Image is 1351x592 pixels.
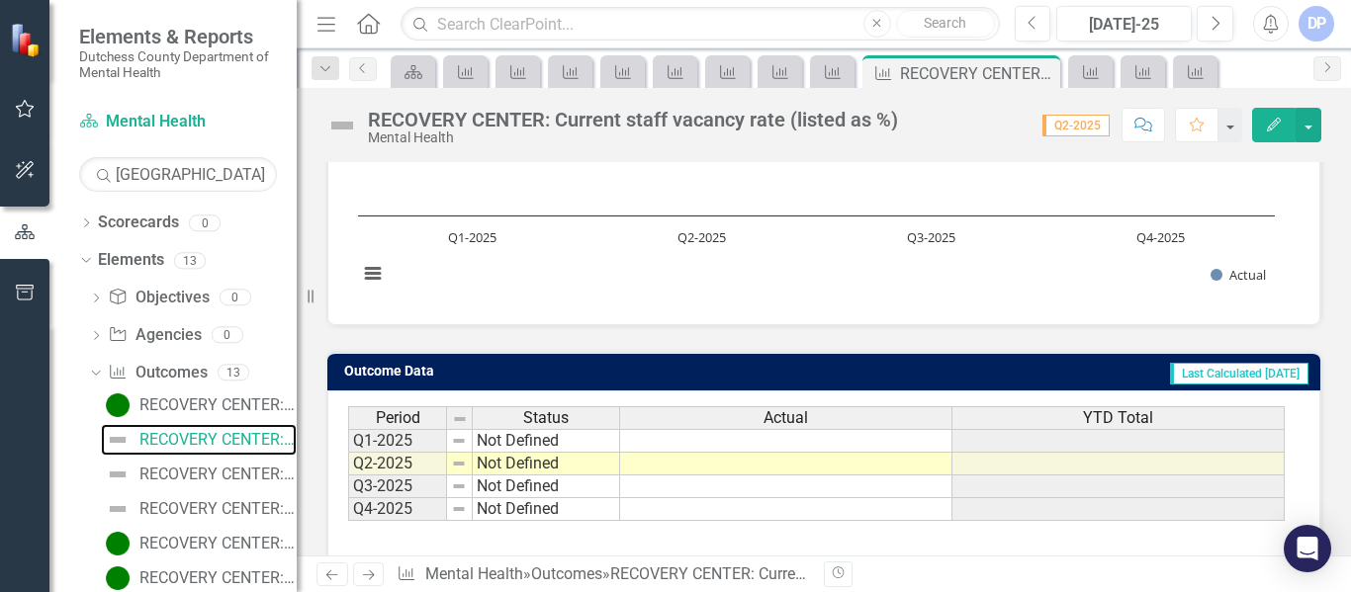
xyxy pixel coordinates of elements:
[9,21,45,57] img: ClearPoint Strategy
[108,362,207,384] a: Outcomes
[368,130,898,145] div: Mental Health
[108,287,209,309] a: Objectives
[401,7,999,42] input: Search ClearPoint...
[531,564,602,583] a: Outcomes
[1083,409,1153,427] span: YTD Total
[218,364,249,381] div: 13
[677,228,726,246] text: Q2-2025
[900,61,1055,86] div: RECOVERY CENTER: Current staff vacancy rate (listed as %)
[907,228,955,246] text: Q3-2025
[452,411,468,427] img: 8DAGhfEEPCf229AAAAAElFTkSuQmCC
[106,463,130,486] img: Not Defined
[1170,363,1308,384] span: Last Calculated [DATE]
[101,424,297,456] a: RECOVERY CENTER: Current staff vacancy rate (listed as %)
[101,389,297,421] a: RECOVERY CENTER: Caseload per Peer Advocate
[451,456,467,471] img: 8DAGhfEEPCf229AAAAAElFTkSuQmCC
[451,501,467,517] img: 8DAGhfEEPCf229AAAAAElFTkSuQmCC
[448,228,496,246] text: Q1-2025
[326,110,358,141] img: Not Defined
[101,493,297,525] a: RECOVERY CENTER: Number of mixers held
[174,252,206,269] div: 13
[212,327,243,344] div: 0
[1299,6,1334,42] button: DP
[473,429,620,453] td: Not Defined
[924,15,966,31] span: Search
[348,498,447,521] td: Q4-2025
[348,453,447,475] td: Q2-2025
[610,564,1029,583] div: RECOVERY CENTER: Current staff vacancy rate (listed as %)
[1211,266,1266,284] button: Show Actual
[451,433,467,449] img: 8DAGhfEEPCf229AAAAAElFTkSuQmCC
[344,364,722,379] h3: Outcome Data
[473,475,620,498] td: Not Defined
[139,431,297,449] div: RECOVERY CENTER: Current staff vacancy rate (listed as %)
[348,475,447,498] td: Q3-2025
[106,393,130,417] img: Active
[189,214,221,231] div: 0
[101,459,297,490] a: RECOVERY CENTER: Total number of Peer Advocates
[139,396,297,414] div: RECOVERY CENTER: Caseload per Peer Advocate
[106,497,130,521] img: Not Defined
[79,157,277,192] input: Search Below...
[98,249,164,272] a: Elements
[139,500,297,518] div: RECOVERY CENTER: Number of mixers held
[1136,228,1185,246] text: Q4-2025
[359,260,387,288] button: View chart menu, Chart
[1042,115,1110,136] span: Q2-2025
[106,566,130,590] img: Active
[348,429,447,453] td: Q1-2025
[220,290,251,306] div: 0
[376,409,420,427] span: Period
[98,211,179,234] a: Scorecards
[473,498,620,521] td: Not Defined
[451,478,467,494] img: 8DAGhfEEPCf229AAAAAElFTkSuQmCC
[79,25,277,48] span: Elements & Reports
[1056,6,1192,42] button: [DATE]-25
[106,428,130,452] img: Not Defined
[101,528,297,559] a: RECOVERY CENTER: Total Unduplicated clients in time period
[397,563,809,586] div: » »
[139,569,297,587] div: RECOVERY CENTER: Clients have their information updated with their health plans, to ensure contac...
[79,111,277,133] a: Mental Health
[523,409,569,427] span: Status
[473,453,620,475] td: Not Defined
[764,409,808,427] span: Actual
[79,48,277,81] small: Dutchess County Department of Mental Health
[108,324,201,347] a: Agencies
[1284,525,1331,572] div: Open Intercom Messenger
[1063,13,1185,37] div: [DATE]-25
[425,564,523,583] a: Mental Health
[106,532,130,555] img: Active
[139,465,297,483] div: RECOVERY CENTER: Total number of Peer Advocates
[368,109,898,130] div: RECOVERY CENTER: Current staff vacancy rate (listed as %)
[139,535,297,552] div: RECOVERY CENTER: Total Unduplicated clients in time period
[896,10,995,38] button: Search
